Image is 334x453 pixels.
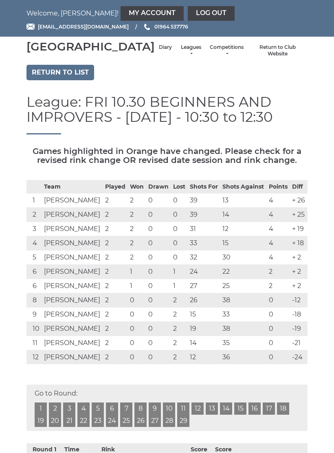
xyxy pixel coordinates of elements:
[26,222,42,236] td: 3
[120,415,132,427] a: 25
[26,321,42,336] td: 10
[267,236,290,250] td: 4
[128,180,146,193] th: Won
[106,415,118,427] a: 24
[42,321,103,336] td: [PERSON_NAME]
[180,44,202,57] a: Leagues
[26,65,94,80] a: Return to list
[149,402,161,415] a: 9
[92,415,104,427] a: 23
[290,321,308,336] td: -19
[171,307,188,321] td: 2
[134,402,147,415] a: 8
[26,250,42,264] td: 5
[42,350,103,364] td: [PERSON_NAME]
[290,279,308,293] td: + 2
[267,193,290,207] td: 4
[188,6,235,21] a: Log out
[267,321,290,336] td: 0
[220,307,267,321] td: 33
[38,24,129,30] span: [EMAIL_ADDRESS][DOMAIN_NAME]
[177,415,189,427] a: 29
[220,222,267,236] td: 12
[128,193,146,207] td: 2
[171,336,188,350] td: 2
[42,264,103,279] td: [PERSON_NAME]
[220,350,267,364] td: 36
[188,222,220,236] td: 31
[49,415,61,427] a: 20
[248,402,261,415] a: 16
[146,264,171,279] td: 0
[188,193,220,207] td: 39
[42,236,103,250] td: [PERSON_NAME]
[103,293,128,307] td: 2
[128,207,146,222] td: 2
[128,307,146,321] td: 0
[42,336,103,350] td: [PERSON_NAME]
[163,402,175,415] a: 10
[26,193,42,207] td: 1
[49,402,61,415] a: 2
[146,236,171,250] td: 0
[35,402,47,415] a: 1
[42,180,103,193] th: Team
[26,207,42,222] td: 2
[26,236,42,250] td: 4
[177,402,189,415] a: 11
[220,321,267,336] td: 38
[267,222,290,236] td: 4
[42,250,103,264] td: [PERSON_NAME]
[290,264,308,279] td: + 2
[146,307,171,321] td: 0
[146,279,171,293] td: 0
[290,250,308,264] td: + 2
[128,293,146,307] td: 0
[146,193,171,207] td: 0
[120,402,132,415] a: 7
[63,415,75,427] a: 21
[290,336,308,350] td: -21
[159,44,172,51] a: Diary
[128,336,146,350] td: 0
[103,193,128,207] td: 2
[26,264,42,279] td: 6
[171,236,188,250] td: 0
[267,336,290,350] td: 0
[103,279,128,293] td: 2
[188,236,220,250] td: 33
[188,264,220,279] td: 24
[290,222,308,236] td: + 19
[188,321,220,336] td: 19
[163,415,175,427] a: 28
[134,415,147,427] a: 26
[103,336,128,350] td: 2
[146,180,171,193] th: Drawn
[188,307,220,321] td: 15
[26,307,42,321] td: 9
[103,222,128,236] td: 2
[42,307,103,321] td: [PERSON_NAME]
[220,236,267,250] td: 15
[171,264,188,279] td: 1
[267,293,290,307] td: 0
[290,236,308,250] td: + 18
[220,193,267,207] td: 13
[188,350,220,364] td: 12
[234,402,246,415] a: 15
[128,264,146,279] td: 1
[26,23,129,31] a: Email [EMAIL_ADDRESS][DOMAIN_NAME]
[188,207,220,222] td: 39
[188,279,220,293] td: 27
[42,193,103,207] td: [PERSON_NAME]
[128,279,146,293] td: 1
[191,402,204,415] a: 12
[220,250,267,264] td: 30
[267,264,290,279] td: 2
[263,402,275,415] a: 17
[106,402,118,415] a: 6
[42,293,103,307] td: [PERSON_NAME]
[188,336,220,350] td: 14
[220,293,267,307] td: 38
[220,336,267,350] td: 35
